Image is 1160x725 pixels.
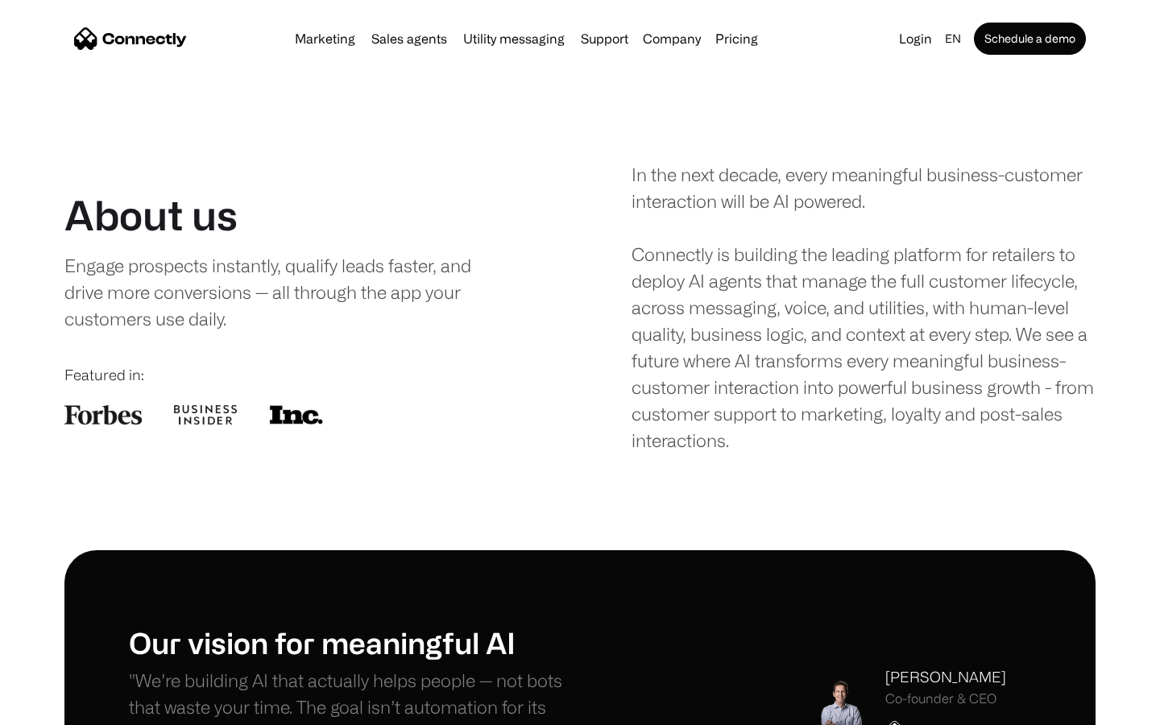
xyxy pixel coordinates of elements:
aside: Language selected: English [16,695,97,719]
a: Utility messaging [457,32,571,45]
div: In the next decade, every meaningful business-customer interaction will be AI powered. Connectly ... [632,161,1096,454]
a: Login [893,27,938,50]
a: Pricing [709,32,764,45]
div: [PERSON_NAME] [885,666,1006,688]
div: en [945,27,961,50]
h1: Our vision for meaningful AI [129,625,580,660]
a: Schedule a demo [974,23,1086,55]
div: Co-founder & CEO [885,691,1006,706]
a: Marketing [288,32,362,45]
ul: Language list [32,697,97,719]
div: Company [643,27,701,50]
h1: About us [64,191,238,239]
a: Support [574,32,635,45]
div: Featured in: [64,364,528,386]
a: Sales agents [365,32,454,45]
div: Engage prospects instantly, qualify leads faster, and drive more conversions — all through the ap... [64,252,505,332]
